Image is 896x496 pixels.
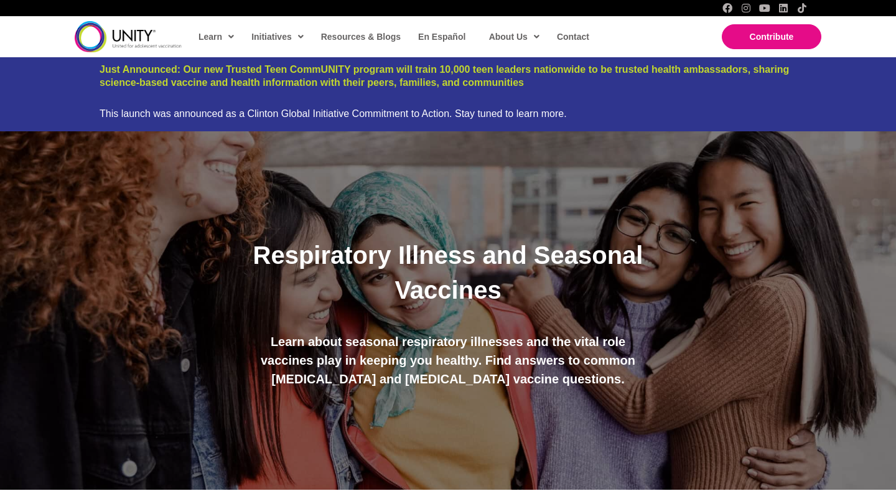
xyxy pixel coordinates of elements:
span: Resources & Blogs [321,32,401,42]
span: Learn [198,27,234,46]
a: Contribute [722,24,821,49]
a: TikTok [797,3,807,13]
span: Contribute [750,32,794,42]
img: unity-logo-dark [75,21,182,52]
span: About Us [489,27,539,46]
a: Just Announced: Our new Trusted Teen CommUNITY program will train 10,000 teen leaders nationwide ... [100,64,789,88]
a: Resources & Blogs [315,22,406,51]
a: Contact [551,22,594,51]
a: About Us [483,22,544,51]
span: Respiratory Illness and Seasonal Vaccines [253,241,643,304]
a: En Español [412,22,470,51]
span: Initiatives [251,27,304,46]
span: En Español [418,32,465,42]
a: YouTube [760,3,770,13]
a: LinkedIn [778,3,788,13]
a: Facebook [722,3,732,13]
p: Learn about seasonal respiratory illnesses and the vital role vaccines play in keeping you health... [250,332,646,388]
a: Instagram [741,3,751,13]
div: This launch was announced as a Clinton Global Initiative Commitment to Action. Stay tuned to lear... [100,108,796,119]
span: Contact [557,32,589,42]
